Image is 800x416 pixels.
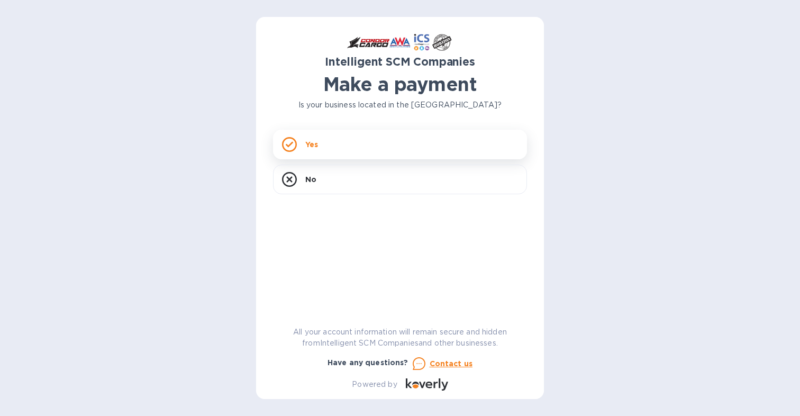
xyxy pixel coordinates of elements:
p: Powered by [352,379,397,390]
p: Yes [305,139,318,150]
p: All your account information will remain secure and hidden from Intelligent SCM Companies and oth... [273,327,527,349]
p: No [305,174,316,185]
u: Contact us [430,359,473,368]
p: Is your business located in the [GEOGRAPHIC_DATA]? [273,100,527,111]
b: Have any questions? [328,358,408,367]
b: Intelligent SCM Companies [325,55,475,68]
h1: Make a payment [273,73,527,95]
